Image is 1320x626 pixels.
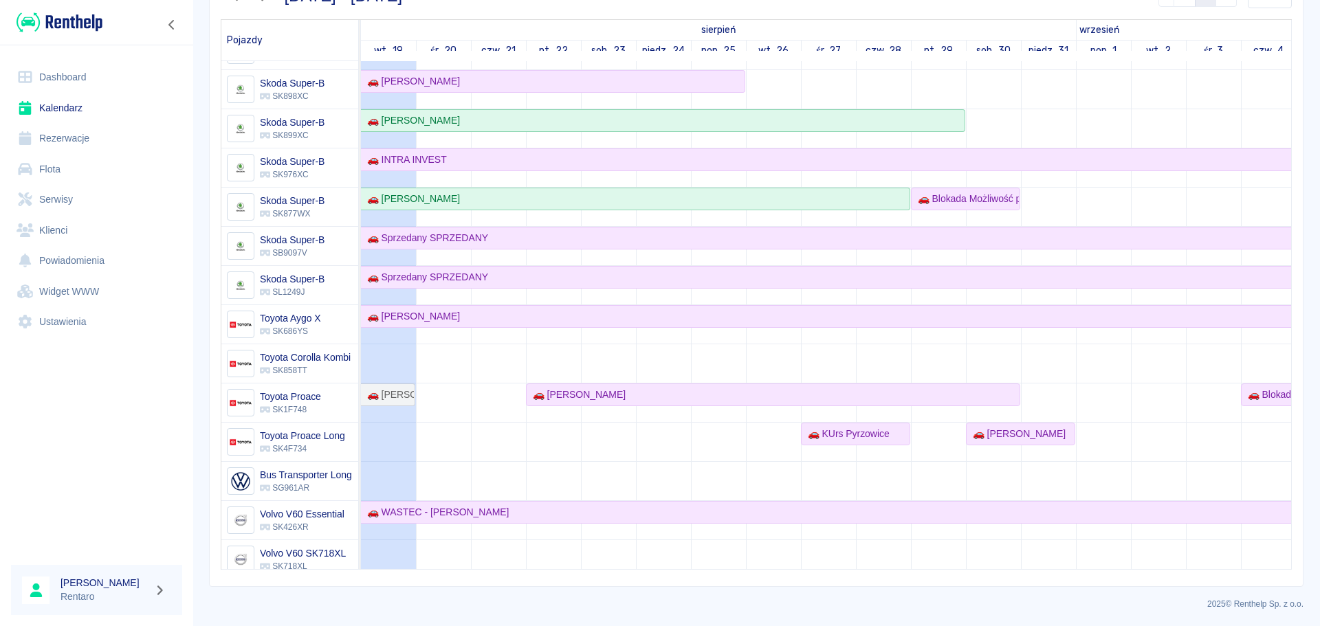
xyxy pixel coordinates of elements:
p: 2025 © Renthelp Sp. z o.o. [209,598,1303,610]
a: Renthelp logo [11,11,102,34]
a: 24 sierpnia 2025 [639,41,688,60]
img: Renthelp logo [16,11,102,34]
p: SB9097V [260,247,324,259]
div: 🚗 [PERSON_NAME] [362,192,460,206]
a: 29 sierpnia 2025 [921,41,956,60]
a: 19 sierpnia 2025 [371,41,406,60]
a: Widget WWW [11,276,182,307]
div: 🚗 WASTEC - [PERSON_NAME] [362,505,509,519]
p: SK898XC [260,90,324,102]
a: 25 sierpnia 2025 [698,41,740,60]
a: Rezerwacje [11,123,182,154]
img: Image [229,274,252,297]
a: 26 sierpnia 2025 [755,41,793,60]
a: 4 września 2025 [1250,41,1287,60]
a: 21 sierpnia 2025 [478,41,519,60]
div: 🚗 Sprzedany SPRZEDANY [362,231,488,245]
p: SK877WX [260,208,324,220]
img: Image [229,470,252,493]
a: Flota [11,154,182,185]
h6: Skoda Super-B [260,155,324,168]
img: Image [229,157,252,179]
a: 22 sierpnia 2025 [536,41,571,60]
p: SK899XC [260,129,324,142]
img: Image [229,548,252,571]
a: Ustawienia [11,306,182,337]
div: 🚗 INTRA INVEST [362,153,447,167]
img: Image [229,196,252,219]
h6: Toyota Aygo X [260,311,321,325]
img: Image [229,509,252,532]
img: Image [229,78,252,101]
a: 28 sierpnia 2025 [862,41,905,60]
div: 🚗 [PERSON_NAME] [527,388,626,402]
a: Kalendarz [11,93,182,124]
div: 🚗 [PERSON_NAME] [362,309,460,324]
h6: Skoda Super-B [260,233,324,247]
p: SK426XR [260,521,344,533]
h6: Toyota Proace Long [260,429,345,443]
a: 1 września 2025 [1087,41,1121,60]
img: Image [229,392,252,414]
a: 20 sierpnia 2025 [427,41,460,60]
p: SK718XL [260,560,346,572]
a: Dashboard [11,62,182,93]
div: 🚗 KUrs Pyrzowice [802,427,890,441]
a: 3 września 2025 [1200,41,1227,60]
div: 🚗 [PERSON_NAME] [362,388,414,402]
div: 🚗 [PERSON_NAME] [362,74,460,89]
img: Image [229,431,252,454]
h6: Bus Transporter Long [260,468,352,482]
a: 27 sierpnia 2025 [813,41,845,60]
a: 23 sierpnia 2025 [588,41,629,60]
h6: Skoda Super-B [260,115,324,129]
h6: Volvo V60 SK718XL [260,546,346,560]
a: 19 sierpnia 2025 [698,20,739,40]
div: 🚗 [PERSON_NAME] [967,427,1066,441]
p: SG961AR [260,482,352,494]
div: 🚗 [PERSON_NAME] [362,113,460,128]
button: Zwiń nawigację [162,16,182,34]
img: Image [229,235,252,258]
span: Pojazdy [227,34,263,46]
img: Image [229,353,252,375]
a: 2 września 2025 [1143,41,1174,60]
img: Image [229,118,252,140]
p: SK976XC [260,168,324,181]
a: 31 sierpnia 2025 [1025,41,1072,60]
a: Powiadomienia [11,245,182,276]
div: 🚗 Blokada Możliwość przedłużenia [912,192,1019,206]
h6: [PERSON_NAME] [60,576,148,590]
p: SL1249J [260,286,324,298]
p: Rentaro [60,590,148,604]
h6: Skoda Super-B [260,272,324,286]
p: SK686YS [260,325,321,337]
p: SK4F734 [260,443,345,455]
p: SK1F748 [260,403,321,416]
img: Image [229,313,252,336]
a: Serwisy [11,184,182,215]
h6: Toyota Proace [260,390,321,403]
h6: Skoda Super-B [260,76,324,90]
p: SK858TT [260,364,351,377]
a: Klienci [11,215,182,246]
a: 1 września 2025 [1077,20,1123,40]
h6: Skoda Super-B [260,194,324,208]
div: 🚗 Sprzedany SPRZEDANY [362,270,488,284]
h6: Toyota Corolla Kombi [260,350,351,364]
a: 30 sierpnia 2025 [973,41,1014,60]
h6: Volvo V60 Essential [260,507,344,521]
